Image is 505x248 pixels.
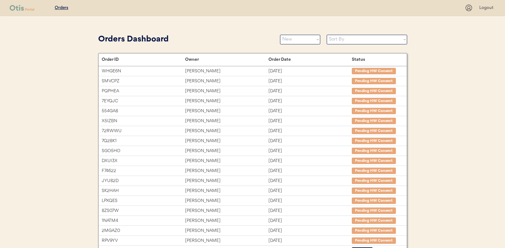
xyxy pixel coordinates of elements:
div: [DATE] [268,237,352,244]
div: [PERSON_NAME] [185,187,268,195]
div: [DATE] [268,197,352,205]
div: [DATE] [268,97,352,105]
div: [DATE] [268,107,352,115]
div: F74622 [102,167,185,175]
div: PQPHEA [102,87,185,95]
div: 1NATM4 [102,217,185,225]
div: 2MGAZ0 [102,227,185,234]
div: [PERSON_NAME] [185,78,268,85]
div: [PERSON_NAME] [185,197,268,205]
div: DXUI3X [102,157,185,165]
div: [PERSON_NAME] [185,68,268,75]
div: WHGE6N [102,68,185,75]
div: [DATE] [268,78,352,85]
div: [DATE] [268,127,352,135]
div: 72RWWU [102,127,185,135]
div: SK2HAH [102,187,185,195]
div: LPXQES [102,197,185,205]
div: [DATE] [268,227,352,234]
u: Orders [55,5,68,10]
div: [DATE] [268,157,352,165]
div: [DATE] [268,187,352,195]
div: Owner [185,57,268,62]
div: 8ZS07W [102,207,185,215]
div: [DATE] [268,68,352,75]
div: [DATE] [268,87,352,95]
div: [DATE] [268,137,352,145]
div: [PERSON_NAME] [185,87,268,95]
div: Status [352,57,400,62]
div: [PERSON_NAME] [185,147,268,155]
div: [DATE] [268,167,352,175]
div: RPV9YV [102,237,185,244]
div: [DATE] [268,147,352,155]
div: [DATE] [268,207,352,215]
div: [PERSON_NAME] [185,117,268,125]
div: [PERSON_NAME] [185,207,268,215]
div: [PERSON_NAME] [185,237,268,244]
div: Order Date [268,57,352,62]
div: [PERSON_NAME] [185,167,268,175]
div: [PERSON_NAME] [185,127,268,135]
div: [PERSON_NAME] [185,157,268,165]
div: 7Q28K1 [102,137,185,145]
div: 554GA8 [102,107,185,115]
div: [PERSON_NAME] [185,137,268,145]
div: Orders Dashboard [98,33,274,46]
div: [DATE] [268,117,352,125]
div: X5IZBN [102,117,185,125]
div: SMVCPZ [102,78,185,85]
div: [PERSON_NAME] [185,217,268,225]
div: [PERSON_NAME] [185,177,268,185]
div: [PERSON_NAME] [185,97,268,105]
div: Logout [479,5,495,11]
div: Order ID [102,57,185,62]
div: [PERSON_NAME] [185,227,268,234]
div: SGO5HO [102,147,185,155]
div: JYU82D [102,177,185,185]
div: [PERSON_NAME] [185,107,268,115]
div: [DATE] [268,177,352,185]
div: [DATE] [268,217,352,225]
div: 7EYQJC [102,97,185,105]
